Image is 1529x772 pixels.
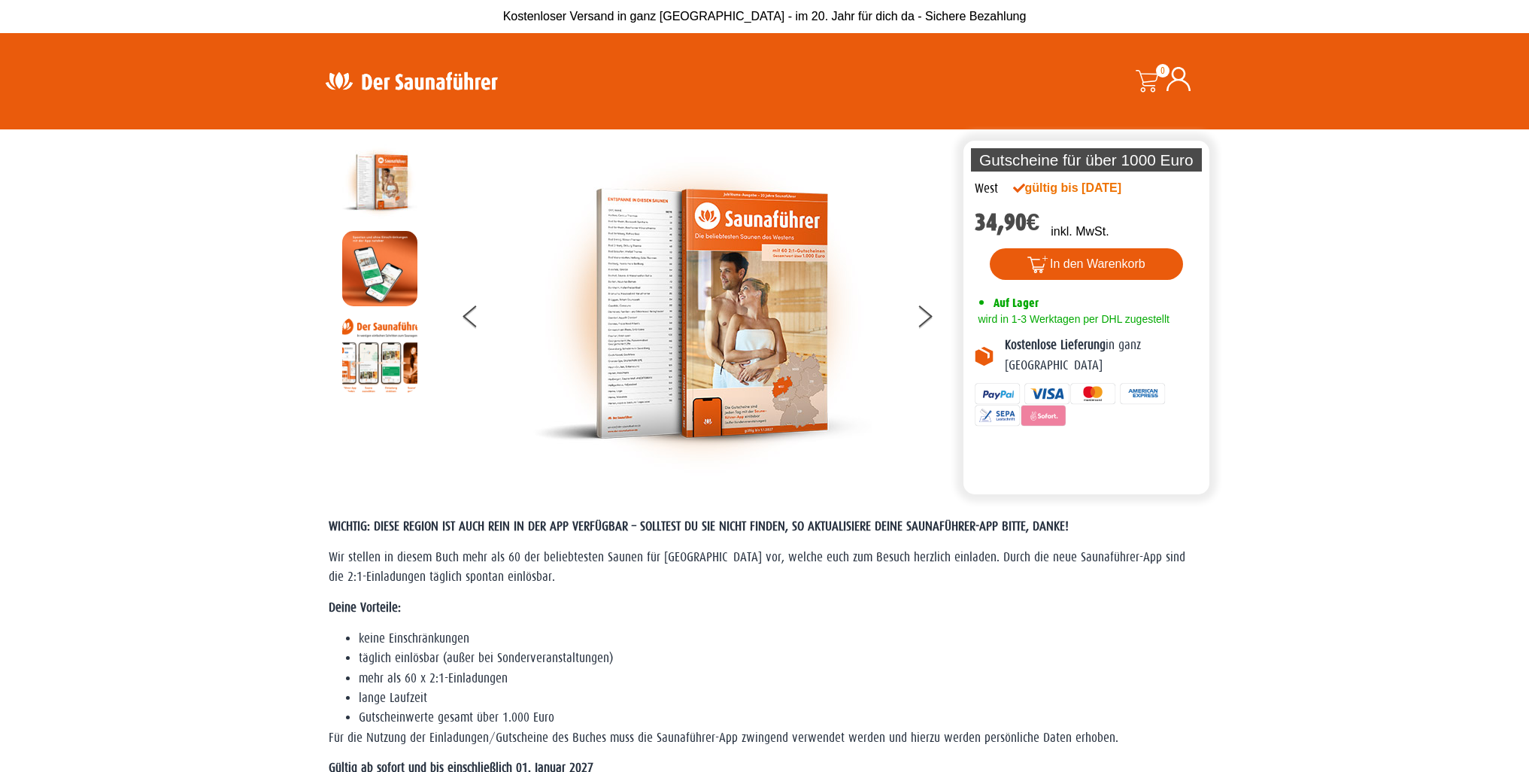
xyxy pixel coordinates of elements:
span: 0 [1156,64,1170,78]
li: lange Laufzeit [359,688,1201,708]
li: Gutscheinwerte gesamt über 1.000 Euro [359,708,1201,728]
span: WICHTIG: DIESE REGION IST AUCH REIN IN DER APP VERFÜGBAR – SOLLTEST DU SIE NICHT FINDEN, SO AKTUA... [329,519,1069,533]
b: Kostenlose Lieferung [1005,338,1106,352]
bdi: 34,90 [975,208,1040,236]
div: gültig bis [DATE] [1013,179,1154,197]
strong: Deine Vorteile: [329,600,401,615]
p: in ganz [GEOGRAPHIC_DATA] [1005,336,1199,375]
span: Auf Lager [994,296,1039,310]
p: inkl. MwSt. [1051,223,1109,241]
span: Wir stellen in diesem Buch mehr als 60 der beliebtesten Saunen für [GEOGRAPHIC_DATA] vor, welche ... [329,550,1185,584]
img: der-saunafuehrer-2025-west [342,144,417,220]
div: West [975,179,998,199]
p: Gutscheine für über 1000 Euro [971,148,1203,172]
span: wird in 1-3 Werktagen per DHL zugestellt [975,313,1170,325]
img: Anleitung7tn [342,318,417,393]
li: keine Einschränkungen [359,629,1201,649]
li: mehr als 60 x 2:1-Einladungen [359,669,1201,688]
p: Für die Nutzung der Einladungen/Gutscheine des Buches muss die Saunaführer-App zwingend verwendet... [329,728,1201,748]
span: € [1027,208,1040,236]
span: Kostenloser Versand in ganz [GEOGRAPHIC_DATA] - im 20. Jahr für dich da - Sichere Bezahlung [503,10,1027,23]
img: MOCKUP-iPhone_regional [342,231,417,306]
li: täglich einlösbar (außer bei Sonderveranstaltungen) [359,649,1201,668]
button: In den Warenkorb [990,248,1183,280]
img: der-saunafuehrer-2025-west [533,144,872,483]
